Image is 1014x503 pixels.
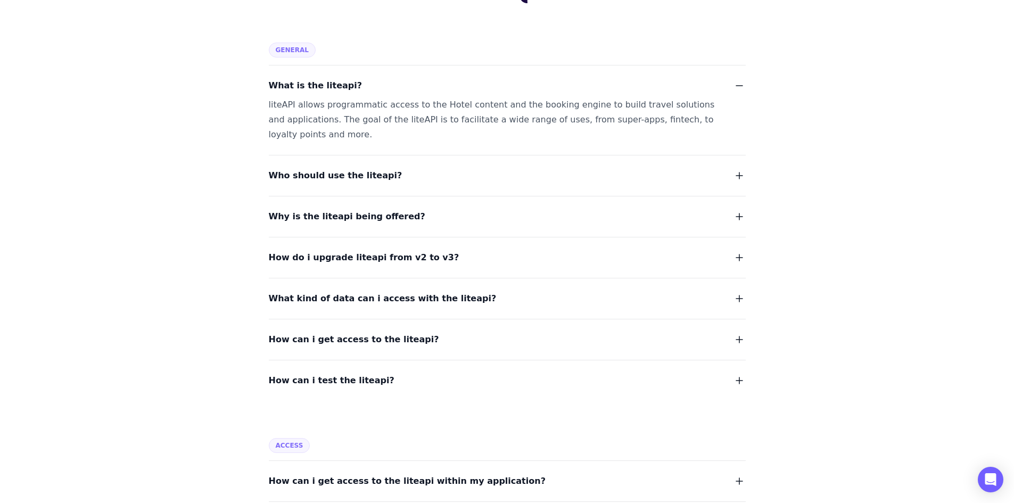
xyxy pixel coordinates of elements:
span: What kind of data can i access with the liteapi? [269,291,497,306]
span: Why is the liteapi being offered? [269,209,425,224]
button: Why is the liteapi being offered? [269,209,746,224]
span: Access [269,438,310,453]
span: How can i get access to the liteapi? [269,332,439,347]
span: Who should use the liteapi? [269,168,402,183]
button: What is the liteapi? [269,78,746,93]
div: liteAPI allows programmatic access to the Hotel content and the booking engine to build travel so... [269,97,720,142]
button: How can i test the liteapi? [269,373,746,388]
button: What kind of data can i access with the liteapi? [269,291,746,306]
button: Who should use the liteapi? [269,168,746,183]
span: How can i get access to the liteapi within my application? [269,474,546,489]
span: How do i upgrade liteapi from v2 to v3? [269,250,459,265]
button: How can i get access to the liteapi? [269,332,746,347]
span: How can i test the liteapi? [269,373,394,388]
span: What is the liteapi? [269,78,362,93]
button: How can i get access to the liteapi within my application? [269,474,746,489]
span: General [269,43,316,57]
button: How do i upgrade liteapi from v2 to v3? [269,250,746,265]
div: Open Intercom Messenger [978,467,1003,492]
